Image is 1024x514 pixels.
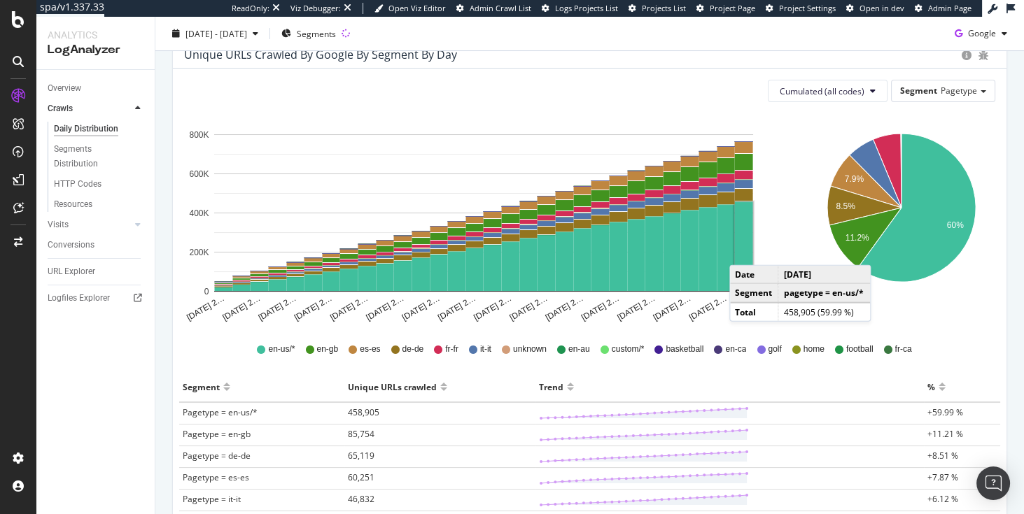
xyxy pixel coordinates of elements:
div: Trend [539,376,563,398]
a: Conversions [48,238,145,252]
svg: A chart. [808,113,994,323]
span: golf [768,343,781,355]
div: Unique URLs crawled [348,376,437,398]
span: +6.12 % [927,493,958,505]
span: Segments [297,27,336,39]
span: it-it [480,343,491,355]
span: 46,832 [348,493,374,505]
div: % [927,376,935,398]
span: Google [968,27,996,39]
div: Conversions [48,238,94,252]
a: Project Settings [766,3,836,14]
span: 60,251 [348,471,374,483]
span: +59.99 % [927,406,963,418]
span: custom/* [612,343,645,355]
button: Cumulated (all codes) [768,80,888,102]
span: Open Viz Editor [388,3,446,13]
text: 400K [189,208,209,218]
span: Admin Page [928,3,972,13]
div: Visits [48,217,69,232]
a: Open Viz Editor [374,3,446,14]
button: Google [949,22,1013,45]
span: Admin Crawl List [470,3,531,13]
a: Open in dev [846,3,904,14]
span: 458,905 [348,406,379,418]
span: Projects List [642,3,686,13]
span: Logs Projects List [555,3,618,13]
span: Pagetype = es-es [183,471,249,483]
div: circle-info [962,50,972,60]
div: Daily Distribution [54,122,118,136]
a: Admin Crawl List [456,3,531,14]
td: 458,905 (59.99 %) [778,302,870,320]
text: 7.9% [844,174,864,184]
span: es-es [360,343,380,355]
a: Crawls [48,101,131,116]
span: fr-ca [895,343,912,355]
text: 200K [189,248,209,257]
div: Overview [48,81,81,96]
td: Date [730,266,778,284]
span: 85,754 [348,428,374,440]
span: en-au [568,343,590,355]
td: [DATE] [778,266,870,284]
div: bug [979,50,988,60]
span: en-ca [725,343,746,355]
span: home [804,343,825,355]
span: Pagetype = en-gb [183,428,251,440]
button: [DATE] - [DATE] [167,22,264,45]
a: HTTP Codes [54,177,145,192]
text: 60% [947,220,964,230]
div: URL Explorer [48,264,95,279]
a: Overview [48,81,145,96]
div: Logfiles Explorer [48,291,110,306]
div: LogAnalyzer [48,42,143,58]
span: Pagetype [941,85,977,97]
div: HTTP Codes [54,177,101,192]
span: Pagetype = de-de [183,450,251,462]
td: Segment [730,283,778,302]
a: Projects List [629,3,686,14]
div: Open Intercom Messenger [976,466,1010,500]
a: Project Page [696,3,755,14]
a: Visits [48,217,131,232]
div: Segment [183,376,220,398]
a: Logfiles Explorer [48,291,145,306]
text: 11.2% [845,233,869,243]
div: Crawls [48,101,73,116]
div: Segments Distribution [54,142,132,171]
td: pagetype = en-us/* [778,283,870,302]
span: +11.21 % [927,428,963,440]
span: Pagetype = en-us/* [183,406,258,418]
span: Project Settings [779,3,836,13]
span: [DATE] - [DATE] [185,27,247,39]
a: Logs Projects List [542,3,618,14]
a: Daily Distribution [54,122,145,136]
span: unknown [513,343,547,355]
span: Project Page [710,3,755,13]
span: +7.87 % [927,471,958,483]
div: Unique URLs crawled by google by Segment by Day [184,48,457,62]
span: en-gb [317,343,339,355]
div: Viz Debugger: [290,3,341,14]
div: Resources [54,197,92,212]
span: basketball [666,343,703,355]
td: Total [730,302,778,320]
span: de-de [402,343,424,355]
span: Cumulated (all codes) [780,85,864,97]
button: Segments [276,22,342,45]
a: Admin Page [915,3,972,14]
span: Open in dev [860,3,904,13]
a: URL Explorer [48,264,145,279]
text: 0 [204,287,209,297]
text: 8.5% [836,201,855,211]
svg: A chart. [184,113,783,323]
div: Analytics [48,28,143,42]
div: ReadOnly: [232,3,269,14]
span: en-us/* [268,343,295,355]
span: football [846,343,874,355]
span: +8.51 % [927,450,958,462]
a: Segments Distribution [54,142,145,171]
